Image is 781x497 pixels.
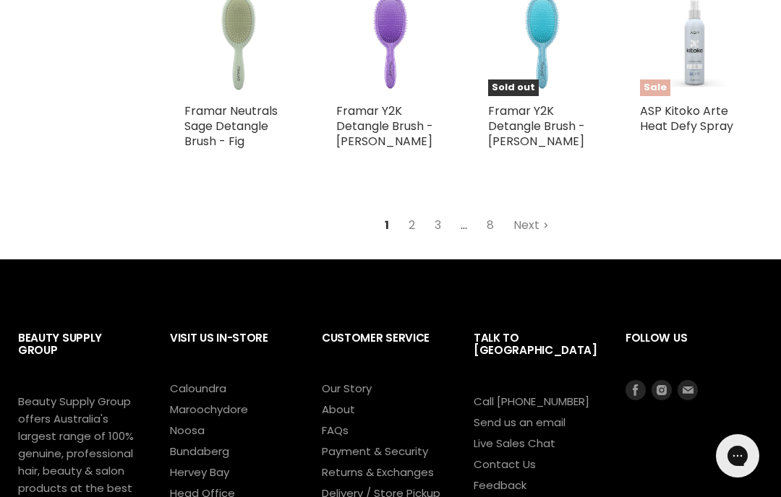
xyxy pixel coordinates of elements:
[170,402,248,417] a: Maroochydore
[453,212,475,238] span: ...
[474,320,597,393] h2: Talk to [GEOGRAPHIC_DATA]
[322,320,445,380] h2: Customer Service
[401,212,423,238] a: 2
[474,436,555,451] a: Live Sales Chat
[170,423,205,438] a: Noosa
[322,423,349,438] a: FAQs
[626,320,763,380] h2: Follow us
[427,212,449,238] a: 3
[170,444,229,459] a: Bundaberg
[170,381,226,396] a: Caloundra
[640,103,733,134] a: ASP Kitoko Arte Heat Defy Spray
[474,477,526,493] a: Feedback
[18,320,141,393] h2: Beauty Supply Group
[322,381,372,396] a: Our Story
[377,212,397,238] span: 1
[505,212,557,238] a: Next
[640,79,670,96] span: Sale
[474,394,589,409] a: Call [PHONE_NUMBER]
[474,457,536,472] a: Contact Us
[479,212,502,238] a: 8
[322,464,434,480] a: Returns & Exchanges
[184,103,278,150] a: Framar Neutrals Sage Detangle Brush - Fig
[170,464,229,480] a: Hervey Bay
[336,103,433,150] a: Framar Y2K Detangle Brush - [PERSON_NAME]
[488,79,539,96] span: Sold out
[322,402,355,417] a: About
[474,415,566,430] a: Send us an email
[709,429,767,483] iframe: Gorgias live chat messenger
[170,320,293,380] h2: Visit Us In-Store
[322,444,428,459] a: Payment & Security
[488,103,585,150] a: Framar Y2K Detangle Brush - [PERSON_NAME]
